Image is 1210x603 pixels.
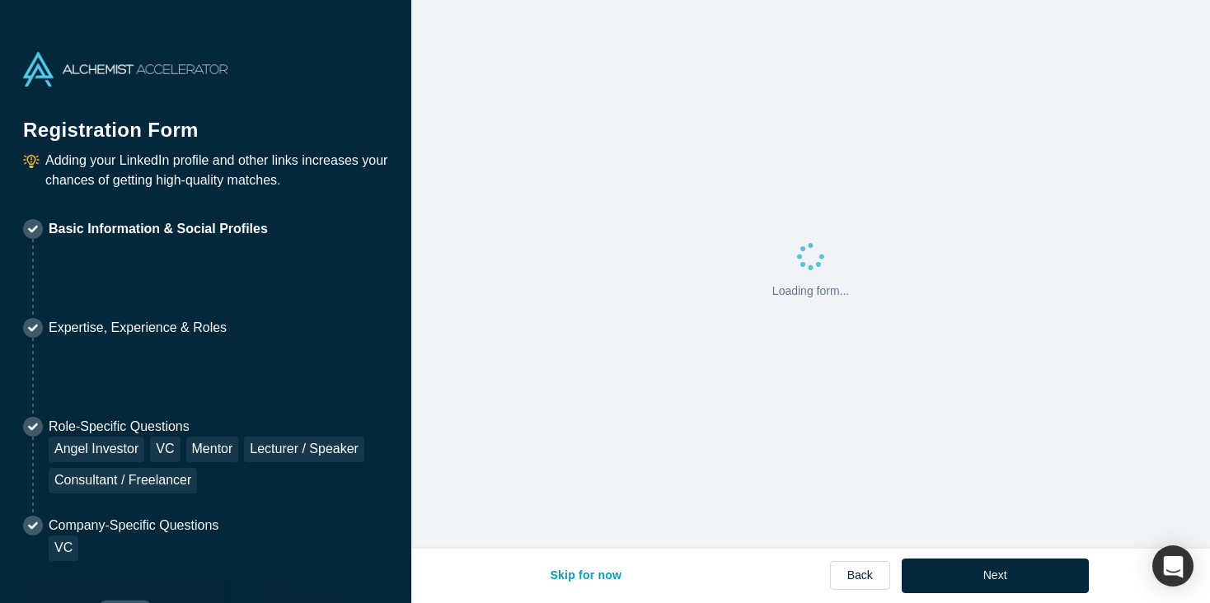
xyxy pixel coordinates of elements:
[49,417,388,437] p: Role-Specific Questions
[23,52,227,86] img: Alchemist Accelerator Logo
[902,559,1089,593] button: Next
[49,468,197,493] div: Consultant / Freelancer
[45,151,388,190] p: Adding your LinkedIn profile and other links increases your chances of getting high-quality matches.
[772,283,849,300] p: Loading form...
[150,437,180,462] div: VC
[830,561,890,590] a: Back
[49,318,227,338] p: Expertise, Experience & Roles
[533,559,640,593] button: Skip for now
[49,535,78,561] div: VC
[49,219,268,239] p: Basic Information & Social Profiles
[244,437,364,462] div: Lecturer / Speaker
[23,98,388,145] h1: Registration Form
[186,437,239,462] div: Mentor
[49,516,218,535] p: Company-Specific Questions
[49,437,144,462] div: Angel Investor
